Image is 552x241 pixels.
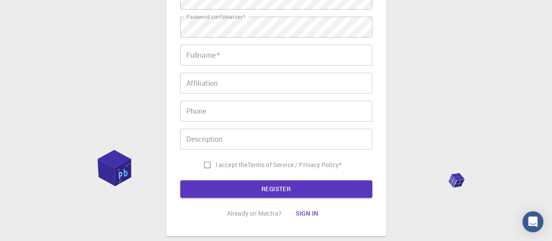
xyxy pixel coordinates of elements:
a: Terms of Service / Privacy Policy* [247,161,341,169]
button: REGISTER [180,180,372,198]
span: I accept the [216,161,248,169]
p: Already on Mat3ra? [227,209,282,218]
label: Password confirmation [186,13,245,21]
div: Open Intercom Messenger [522,211,543,232]
button: Sign in [288,205,325,222]
p: Terms of Service / Privacy Policy * [247,161,341,169]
